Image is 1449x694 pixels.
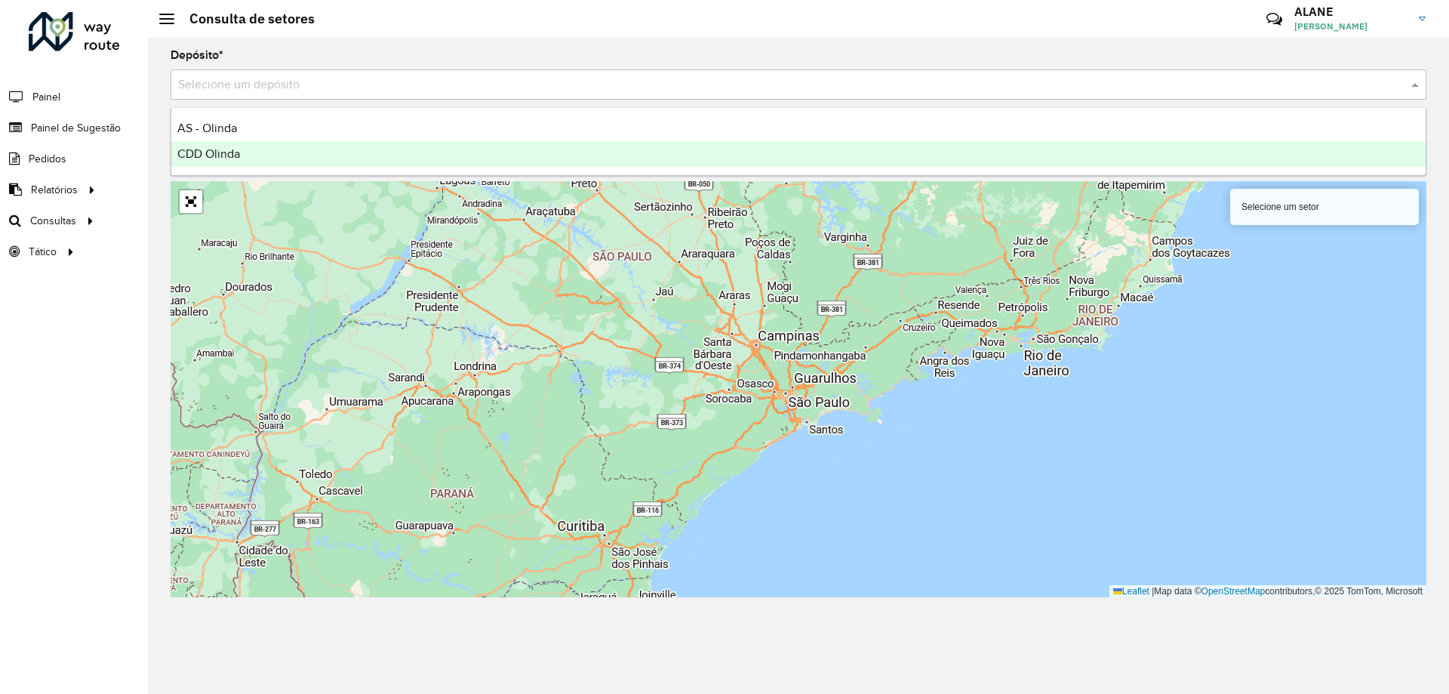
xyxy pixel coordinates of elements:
[29,244,57,260] span: Tático
[1109,585,1426,598] div: Map data © contributors,© 2025 TomTom, Microsoft
[1230,189,1419,225] div: Selecione um setor
[32,89,60,105] span: Painel
[1294,5,1407,19] h3: ALANE
[171,107,1426,176] ng-dropdown-panel: Options list
[177,122,237,134] span: AS - Olinda
[1201,586,1266,597] a: OpenStreetMap
[31,182,78,198] span: Relatórios
[171,46,223,64] label: Depósito
[1294,20,1407,33] span: [PERSON_NAME]
[30,213,76,229] span: Consultas
[29,151,66,167] span: Pedidos
[1152,586,1154,597] span: |
[177,147,240,160] span: CDD Olinda
[180,190,202,213] a: Abrir mapa em tela cheia
[31,120,121,136] span: Painel de Sugestão
[1113,586,1149,597] a: Leaflet
[1258,3,1291,35] a: Contato Rápido
[174,11,315,27] h2: Consulta de setores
